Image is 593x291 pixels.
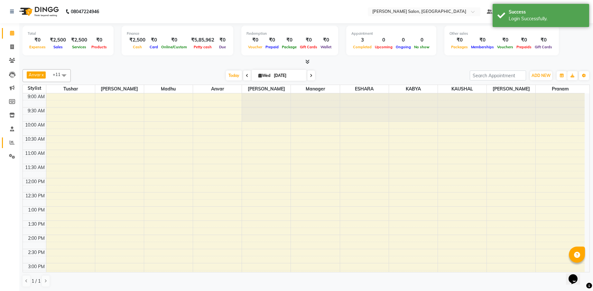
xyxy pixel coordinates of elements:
[52,45,64,49] span: Sales
[351,36,373,44] div: 3
[319,45,333,49] span: Wallet
[27,235,46,242] div: 2:00 PM
[242,85,291,93] span: [PERSON_NAME]
[71,3,99,21] b: 08047224946
[389,85,438,93] span: KABYA
[509,15,584,22] div: Login Successfully.
[532,73,551,78] span: ADD NEW
[90,36,108,44] div: ₹0
[46,85,95,93] span: Tushar
[291,85,339,93] span: manager
[298,36,319,44] div: ₹0
[28,36,47,44] div: ₹0
[24,192,46,199] div: 12:30 PM
[24,164,46,171] div: 11:30 AM
[217,36,228,44] div: ₹0
[351,31,431,36] div: Appointment
[246,36,264,44] div: ₹0
[449,36,469,44] div: ₹0
[298,45,319,49] span: Gift Cards
[246,45,264,49] span: Voucher
[32,278,41,285] span: 1 / 1
[27,249,46,256] div: 2:30 PM
[16,3,60,21] img: logo
[226,70,242,80] span: Today
[70,45,88,49] span: Services
[26,108,46,114] div: 9:30 AM
[394,36,412,44] div: 0
[27,221,46,228] div: 1:30 PM
[487,85,535,93] span: [PERSON_NAME]
[69,36,90,44] div: ₹2,500
[509,9,584,15] div: Success
[469,36,496,44] div: ₹0
[218,45,227,49] span: Due
[144,85,193,93] span: Madhu
[533,36,554,44] div: ₹0
[148,45,160,49] span: Card
[319,36,333,44] div: ₹0
[496,36,515,44] div: ₹0
[95,85,144,93] span: [PERSON_NAME]
[24,136,46,143] div: 10:30 AM
[127,36,148,44] div: ₹2,500
[340,85,389,93] span: ESHARA
[536,85,585,93] span: pranam
[280,45,298,49] span: Package
[412,36,431,44] div: 0
[28,45,47,49] span: Expenses
[246,31,333,36] div: Redemption
[533,45,554,49] span: Gift Cards
[23,85,46,92] div: Stylist
[193,85,242,93] span: Anvar
[131,45,144,49] span: Cash
[566,265,587,285] iframe: chat widget
[27,207,46,213] div: 1:00 PM
[496,45,515,49] span: Vouchers
[412,45,431,49] span: No show
[394,45,412,49] span: Ongoing
[41,72,44,77] a: x
[28,31,108,36] div: Total
[160,36,189,44] div: ₹0
[515,36,533,44] div: ₹0
[438,85,486,93] span: KAUSHAL
[160,45,189,49] span: Online/Custom
[127,31,228,36] div: Finance
[53,72,65,77] span: +11
[449,31,554,36] div: Other sales
[264,45,280,49] span: Prepaid
[470,70,526,80] input: Search Appointment
[47,36,69,44] div: ₹2,500
[29,72,41,77] span: Anvar
[351,45,373,49] span: Completed
[90,45,108,49] span: Products
[27,263,46,270] div: 3:00 PM
[373,45,394,49] span: Upcoming
[189,36,217,44] div: ₹5,85,962
[24,150,46,157] div: 11:00 AM
[280,36,298,44] div: ₹0
[264,36,280,44] div: ₹0
[26,93,46,100] div: 9:00 AM
[257,73,272,78] span: Wed
[373,36,394,44] div: 0
[24,178,46,185] div: 12:00 PM
[148,36,160,44] div: ₹0
[192,45,213,49] span: Petty cash
[530,71,552,80] button: ADD NEW
[515,45,533,49] span: Prepaids
[24,122,46,128] div: 10:00 AM
[469,45,496,49] span: Memberships
[449,45,469,49] span: Packages
[272,71,304,80] input: 2025-09-03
